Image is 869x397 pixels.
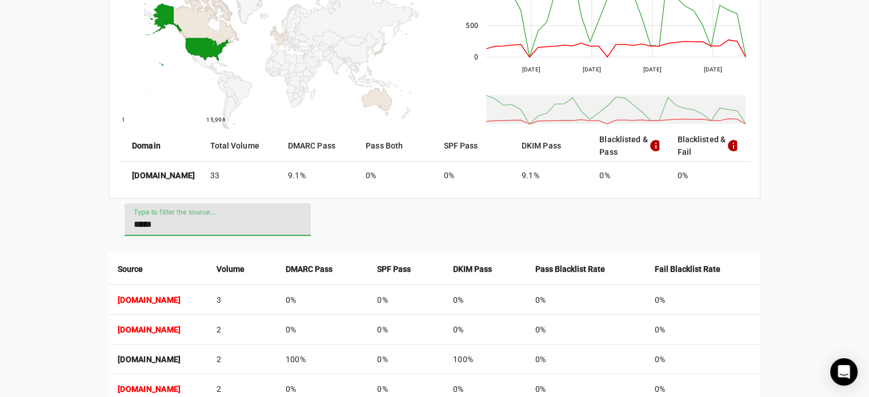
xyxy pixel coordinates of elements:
td: 0% [526,285,646,315]
strong: Domain [132,139,161,152]
td: 0% [526,344,646,374]
mat-cell: 9.1% [512,162,590,189]
mat-label: Type to filter the source... [134,208,215,216]
mat-header-cell: Blacklisted & Fail [668,130,751,162]
td: 0% [444,315,526,344]
mat-cell: 0% [357,162,434,189]
td: 2 [207,315,276,344]
mat-cell: 0% [590,162,668,189]
text: [DATE] [643,66,662,73]
text: 1 [122,117,125,123]
text: [DATE] [582,66,601,73]
strong: DKIM Pass [453,263,492,275]
div: Pass Blacklist Rate [535,263,636,275]
mat-cell: 0% [668,162,751,189]
strong: [DOMAIN_NAME] [118,355,181,364]
strong: [DOMAIN_NAME] [132,170,195,181]
mat-cell: 33 [201,162,278,189]
div: SPF Pass [377,263,435,275]
strong: Pass Blacklist Rate [535,263,605,275]
text: 0 [474,53,478,61]
div: Open Intercom Messenger [830,358,858,386]
mat-header-cell: SPF Pass [435,130,512,162]
td: 0% [368,344,444,374]
div: DKIM Pass [453,263,517,275]
td: 0% [646,285,760,315]
td: 0% [646,344,760,374]
text: 500 [466,22,478,30]
td: 0% [444,285,526,315]
div: Volume [217,263,267,275]
strong: DMARC Pass [286,263,333,275]
td: 0% [277,285,369,315]
div: Source [118,263,198,275]
td: 0% [646,315,760,344]
text: [DATE] [703,66,722,73]
mat-header-cell: DKIM Pass [512,130,590,162]
strong: SPF Pass [377,263,411,275]
mat-header-cell: Pass Both [357,130,434,162]
strong: [DOMAIN_NAME] [118,384,181,394]
mat-icon: info [649,139,659,153]
strong: [DOMAIN_NAME] [118,325,181,334]
td: 0% [277,315,369,344]
text: [DATE] [522,66,540,73]
mat-header-cell: Total Volume [201,130,278,162]
text: 15,998 [206,117,226,123]
div: Fail Blacklist Rate [655,263,751,275]
td: 0% [368,315,444,344]
div: DMARC Pass [286,263,359,275]
mat-icon: info [726,139,736,153]
strong: Volume [217,263,245,275]
td: 0% [368,285,444,315]
td: 0% [526,315,646,344]
td: 3 [207,285,276,315]
td: 100% [277,344,369,374]
strong: Fail Blacklist Rate [655,263,720,275]
td: 2 [207,344,276,374]
mat-cell: 9.1% [279,162,357,189]
strong: Source [118,263,143,275]
mat-header-cell: DMARC Pass [279,130,357,162]
strong: [DOMAIN_NAME] [118,295,181,304]
mat-cell: 0% [435,162,512,189]
mat-header-cell: Blacklisted & Pass [590,130,668,162]
td: 100% [444,344,526,374]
